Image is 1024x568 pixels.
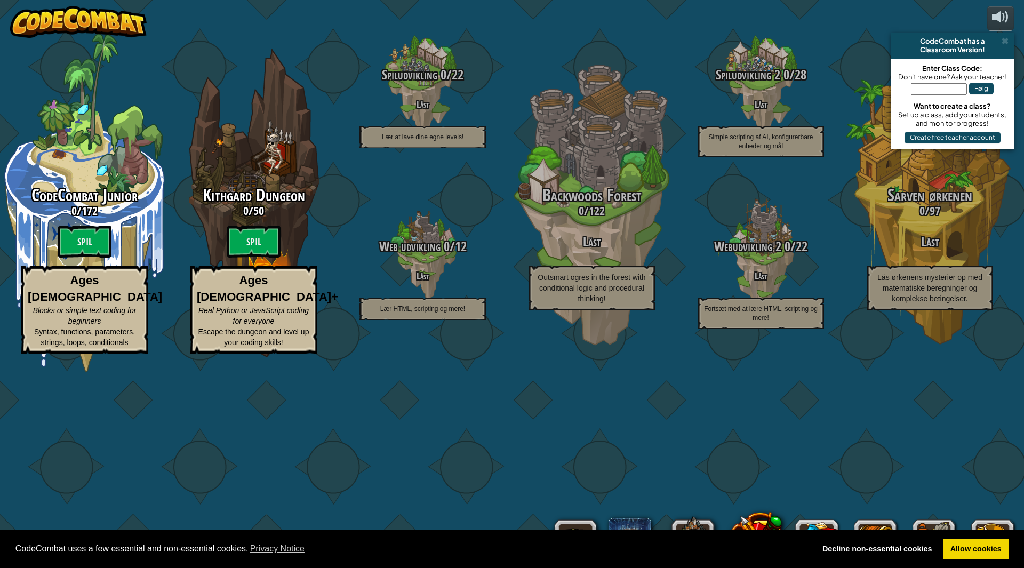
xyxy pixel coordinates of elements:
h3: / [507,204,676,217]
span: Kithgard Dungeon [203,183,305,206]
h3: / [676,68,845,82]
span: Outsmart ogres in the forest with conditional logic and procedural thinking! [538,273,645,303]
h3: / [338,68,507,82]
span: CodeCombat Junior [31,183,138,206]
span: Lær HTML, scripting og mere! [380,305,465,313]
span: 28 [795,66,806,84]
span: Backwoods Forest [542,183,642,206]
btn: Spil [58,226,111,258]
button: Create free teacher account [905,132,1001,143]
span: Simple scripting af AI, konfigurerbare enheder og mål [708,133,813,150]
a: allow cookies [943,539,1009,560]
h3: / [338,239,507,254]
h3: / [845,204,1014,217]
div: Want to create a class? [897,102,1009,110]
span: Lær at lave dine egne levels! [382,133,463,141]
span: 0 [781,237,790,255]
span: Web udvikling [379,237,441,255]
span: 172 [82,203,98,219]
h4: Låst [338,271,507,281]
button: Indstil lydstyrke [987,6,1014,31]
btn: Spil [227,226,281,258]
span: Webudvikling 2 [714,237,781,255]
span: 97 [930,203,940,219]
span: Syntax, functions, parameters, strings, loops, conditionals [34,327,135,347]
h4: Låst [676,271,845,281]
div: Classroom Version! [895,45,1010,54]
div: Enter Class Code: [897,64,1009,73]
strong: Ages [DEMOGRAPHIC_DATA] [28,274,162,303]
span: 0 [71,203,77,219]
h3: / [676,239,845,254]
span: 0 [441,237,450,255]
h3: Låst [507,235,676,249]
span: Lås ørkenens mysterier op med matematiske beregninger og komplekse betingelser. [877,273,982,303]
span: 0 [437,66,446,84]
button: Følg [969,83,994,94]
img: CodeCombat - Learn how to code by playing a game [10,6,147,38]
span: Spiludvikling 2 [716,66,780,84]
h3: Låst [845,235,1014,249]
span: Spiludvikling [382,66,437,84]
span: Sarven ørkenen [887,183,972,206]
span: 0 [919,203,925,219]
span: 0 [243,203,249,219]
span: 22 [452,66,463,84]
h4: Låst [676,99,845,109]
span: 0 [579,203,584,219]
span: CodeCombat uses a few essential and non-essential cookies. [15,541,807,557]
span: 122 [589,203,605,219]
h4: Låst [338,99,507,109]
span: 50 [253,203,264,219]
a: learn more about cookies [249,541,307,557]
strong: Ages [DEMOGRAPHIC_DATA]+ [197,274,338,303]
span: 0 [780,66,789,84]
span: Escape the dungeon and level up your coding skills! [198,327,309,347]
span: Real Python or JavaScript coding for everyone [198,306,309,325]
div: Don't have one? Ask your teacher! [897,73,1009,81]
div: Complete previous world to unlock [169,34,338,372]
span: Fortsæt med at lære HTML, scripting og mere! [704,305,818,322]
div: CodeCombat has a [895,37,1010,45]
div: Set up a class, add your students, and monitor progress! [897,110,1009,127]
span: 22 [796,237,807,255]
h3: / [169,204,338,217]
a: deny cookies [815,539,939,560]
span: Blocks or simple text coding for beginners [33,306,137,325]
span: 12 [455,237,467,255]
